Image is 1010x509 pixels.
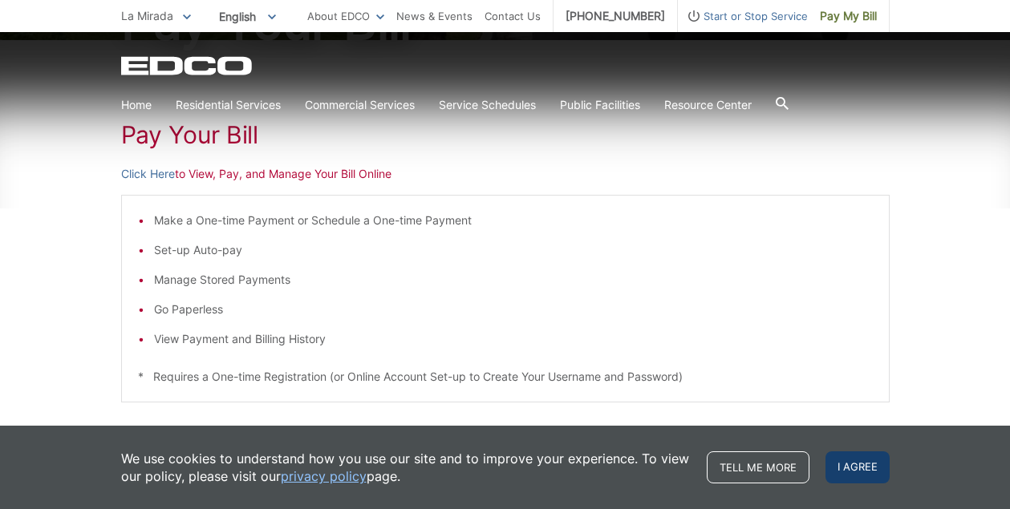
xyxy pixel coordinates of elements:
[176,96,281,114] a: Residential Services
[396,7,473,25] a: News & Events
[485,7,541,25] a: Contact Us
[121,9,173,22] span: La Mirada
[154,330,873,348] li: View Payment and Billing History
[121,120,890,149] h1: Pay Your Bill
[138,368,873,386] p: * Requires a One-time Registration (or Online Account Set-up to Create Your Username and Password)
[121,165,890,183] p: to View, Pay, and Manage Your Bill Online
[820,7,877,25] span: Pay My Bill
[664,96,752,114] a: Resource Center
[305,96,415,114] a: Commercial Services
[121,165,175,183] a: Click Here
[154,271,873,289] li: Manage Stored Payments
[307,7,384,25] a: About EDCO
[121,96,152,114] a: Home
[121,56,254,75] a: EDCD logo. Return to the homepage.
[154,212,873,229] li: Make a One-time Payment or Schedule a One-time Payment
[560,96,640,114] a: Public Facilities
[207,3,288,30] span: English
[707,451,809,483] a: Tell me more
[121,450,691,485] p: We use cookies to understand how you use our site and to improve your experience. To view our pol...
[154,301,873,318] li: Go Paperless
[154,241,873,259] li: Set-up Auto-pay
[825,451,890,483] span: I agree
[281,467,367,485] a: privacy policy
[439,96,536,114] a: Service Schedules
